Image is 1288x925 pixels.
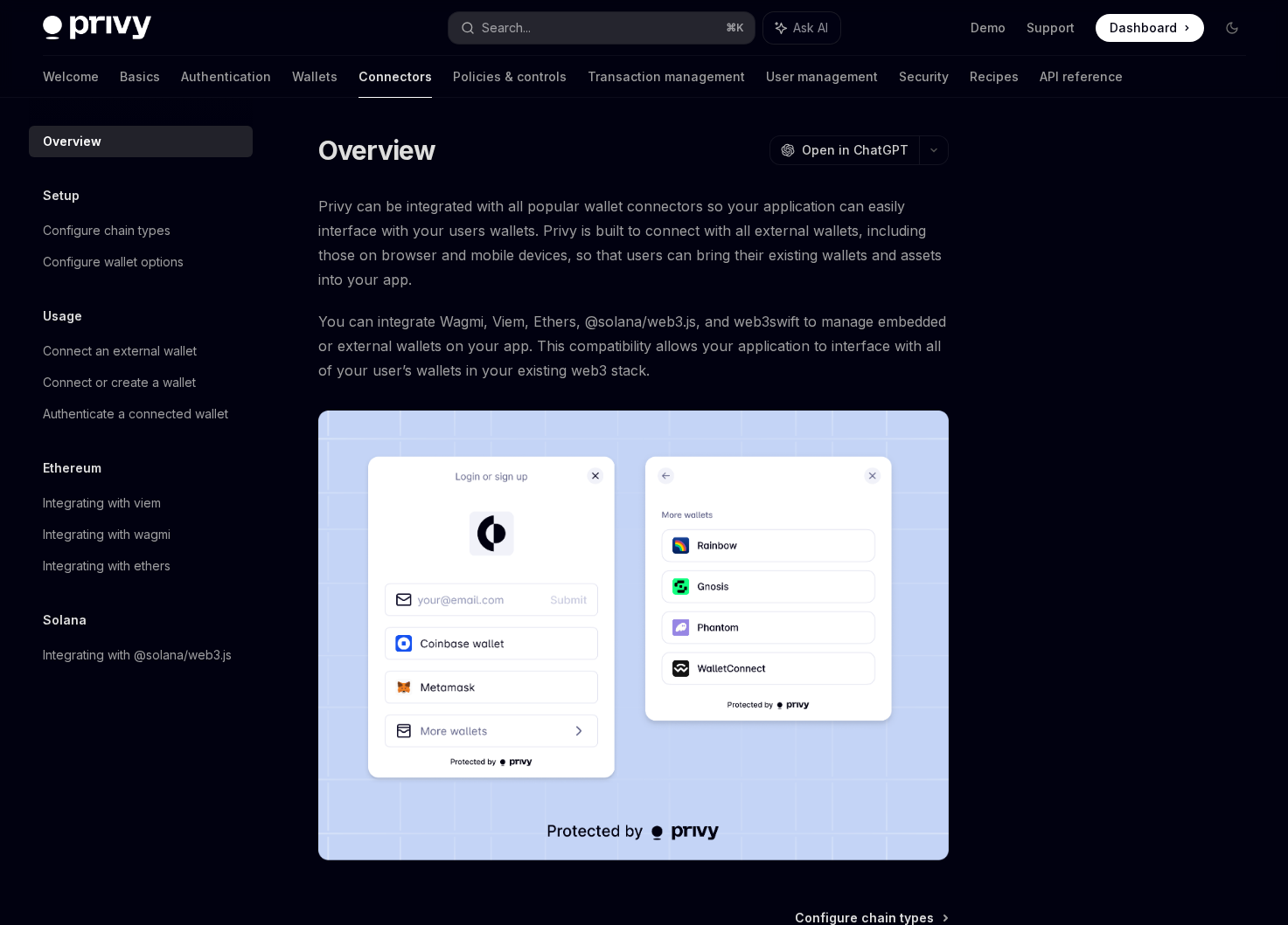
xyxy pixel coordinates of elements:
div: Configure wallet options [43,252,184,273]
a: Integrating with @solana/web3.js [29,639,253,671]
a: Integrating with ethers [29,550,253,582]
a: API reference [1040,56,1123,98]
h5: Usage [43,306,82,327]
a: Welcome [43,56,99,98]
div: Authenticate a connected wallet [43,404,228,425]
a: Security [899,56,949,98]
a: Dashboard [1096,14,1204,42]
a: Recipes [970,56,1019,98]
span: Dashboard [1110,19,1177,37]
span: Ask AI [793,19,828,37]
img: Connectors3 [318,411,949,860]
h5: Setup [43,185,80,206]
a: Authentication [181,56,271,98]
a: Support [1027,19,1075,37]
div: Integrating with viem [43,493,161,514]
a: User management [766,56,878,98]
h1: Overview [318,135,436,166]
a: Connect an external wallet [29,335,253,367]
div: Connect an external wallet [43,341,197,362]
a: Overview [29,126,253,157]
div: Integrating with wagmi [43,524,171,545]
span: ⌘ K [726,21,744,35]
span: You can integrate Wagmi, Viem, Ethers, @solana/web3.js, and web3swift to manage embedded or exter... [318,309,949,383]
a: Policies & controls [453,56,567,98]
a: Integrating with viem [29,487,253,519]
span: Open in ChatGPT [802,142,909,159]
button: Search...⌘K [449,12,755,44]
div: Search... [482,17,531,38]
h5: Solana [43,610,87,631]
div: Integrating with ethers [43,556,171,576]
button: Ask AI [763,12,840,44]
span: Privy can be integrated with all popular wallet connectors so your application can easily interfa... [318,194,949,292]
div: Configure chain types [43,220,171,241]
div: Integrating with @solana/web3.js [43,645,232,666]
a: Connect or create a wallet [29,367,253,398]
a: Connectors [359,56,432,98]
a: Demo [971,19,1006,37]
h5: Ethereum [43,458,101,479]
a: Transaction management [588,56,745,98]
img: dark logo [43,16,151,40]
a: Configure chain types [29,215,253,246]
a: Integrating with wagmi [29,519,253,550]
button: Toggle dark mode [1218,14,1246,42]
a: Basics [120,56,160,98]
button: Open in ChatGPT [769,135,919,165]
a: Authenticate a connected wallet [29,398,253,430]
div: Overview [43,131,101,152]
a: Configure wallet options [29,246,253,278]
div: Connect or create a wallet [43,372,196,393]
a: Wallets [292,56,338,98]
